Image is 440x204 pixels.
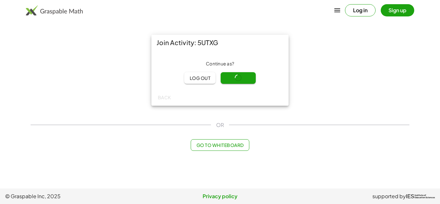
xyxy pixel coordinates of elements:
[381,4,414,16] button: Sign up
[148,192,292,200] a: Privacy policy
[345,4,376,16] button: Log in
[5,192,148,200] span: © Graspable Inc, 2025
[406,193,414,199] span: IES
[191,139,249,151] button: Go to Whiteboard
[189,75,210,81] span: Log out
[216,121,224,129] span: OR
[184,72,215,84] button: Log out
[372,192,406,200] span: supported by
[157,61,283,67] div: Continue as ?
[406,192,435,200] a: IESInstitute ofEducation Sciences
[196,142,244,148] span: Go to Whiteboard
[151,35,289,50] div: Join Activity: 5UTXG
[415,194,435,199] span: Institute of Education Sciences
